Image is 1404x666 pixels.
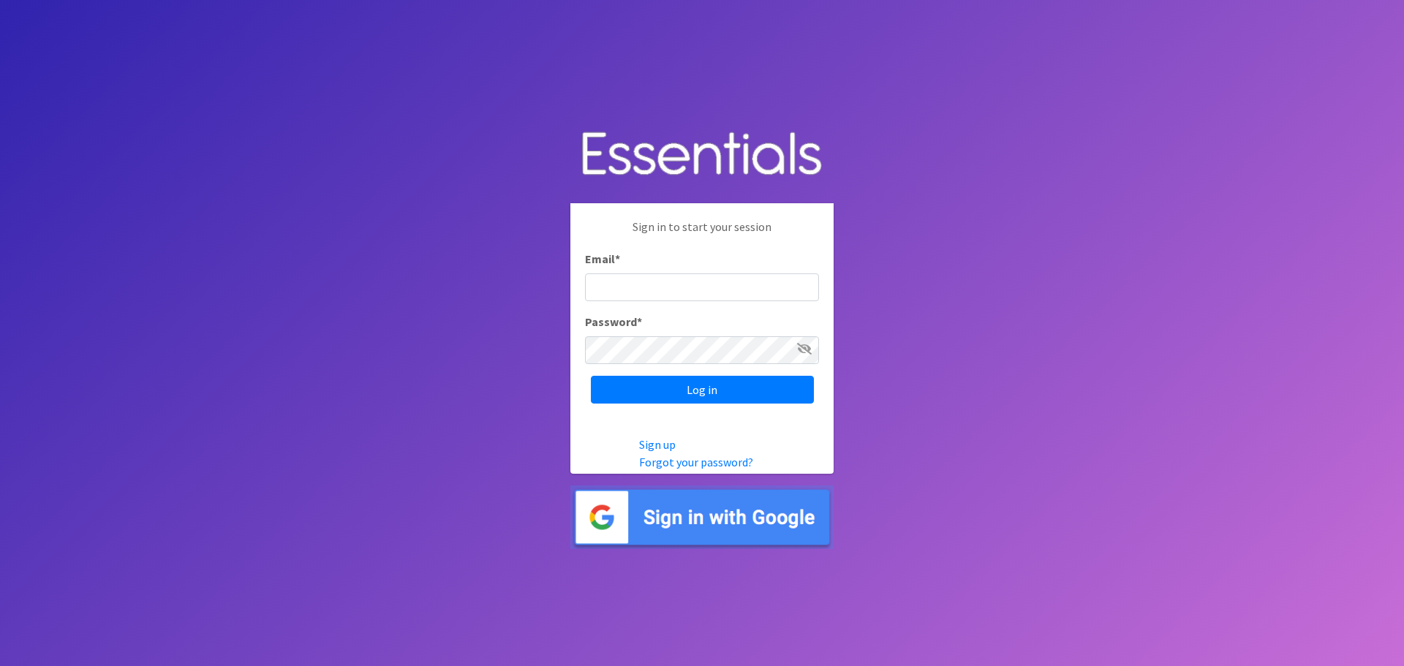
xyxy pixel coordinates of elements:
[570,485,834,549] img: Sign in with Google
[585,218,819,250] p: Sign in to start your session
[585,250,620,268] label: Email
[639,437,676,452] a: Sign up
[639,455,753,469] a: Forgot your password?
[615,251,620,266] abbr: required
[570,117,834,192] img: Human Essentials
[585,313,642,330] label: Password
[637,314,642,329] abbr: required
[591,376,814,404] input: Log in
